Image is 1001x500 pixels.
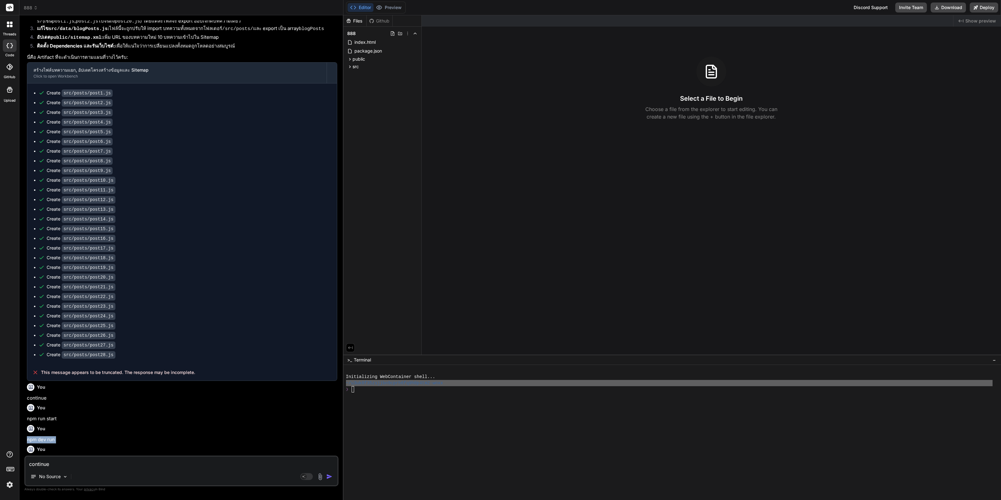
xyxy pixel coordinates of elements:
span: ❯ [346,386,349,392]
div: Create [47,109,113,116]
div: สร้างไฟล์บทความแยก, อัปเดตโครงสร้างข้อมูลและ Sitemap [33,67,320,73]
div: Create [47,303,115,310]
h6: You [37,405,45,411]
code: src/posts/post21.js [62,283,115,291]
code: src/posts/post22.js [62,293,115,301]
div: Create [47,148,113,154]
code: src/posts/post11.js [62,186,115,194]
div: Github [367,18,392,24]
div: Create [47,216,115,222]
p: npm run start [27,415,337,422]
div: Create [47,225,115,232]
code: src/posts/post26.js [62,332,115,339]
p: npm dev run [27,436,337,443]
div: Click to open Workbench [33,74,320,79]
img: icon [326,473,333,480]
code: src/posts/post17.js [62,245,115,252]
div: Create [47,274,115,280]
code: src/posts/post13.js [62,206,115,213]
div: Create [47,332,115,339]
p: continue [27,395,337,402]
span: − [993,357,996,363]
label: GitHub [4,74,15,80]
button: สร้างไฟล์บทความแยก, อัปเดตโครงสร้างข้อมูลและ SitemapClick to open Workbench [27,63,327,83]
code: src/posts/post25.js [62,322,115,330]
div: Create [47,245,115,251]
code: src/posts/post9.js [62,167,113,174]
code: src/posts/post24.js [62,312,115,320]
strong: อัปเดต : [37,34,103,40]
label: threads [3,32,16,37]
div: Create [47,255,115,261]
code: src/posts/post4.js [62,119,113,126]
code: src/posts/post3.js [62,109,113,116]
p: Always double-check its answers. Your in Bind [24,486,338,492]
button: − [991,355,997,365]
span: index.html [354,38,376,46]
div: Create [47,167,113,174]
div: Create [47,235,115,242]
span: This message appears to be truncated. The response may be incomplete. [41,369,195,376]
code: src/posts/post18.js [62,254,115,262]
span: privacy [84,487,95,491]
div: Create [47,158,113,164]
span: ~/u3uk0f35zsjjbn9cprh6fq9h0p4tm2-wnxx [346,380,443,386]
img: Pick Models [63,474,68,479]
img: attachment [317,473,324,480]
p: Choose a file from the explorer to start editing. You can create a new file using the + button in... [641,105,781,120]
div: Discord Support [850,3,892,13]
div: Create [47,187,115,193]
code: src/data/blogPosts.js [48,26,108,32]
code: src/posts/post7.js [62,148,113,155]
button: Download [931,3,966,13]
div: Create [47,99,113,106]
div: Create [47,264,115,271]
code: src/posts/post20.js [62,274,115,281]
code: post1.js [52,19,74,24]
span: public [353,56,365,62]
code: src/posts/post15.js [62,225,115,233]
div: Files [343,18,366,24]
span: Show preview [965,18,996,24]
code: blogPosts [299,26,324,32]
div: Create [47,293,115,300]
code: src/posts/post1.js [62,89,113,97]
div: Create [47,119,113,125]
div: Create [47,138,113,145]
code: src/posts/post23.js [62,303,115,310]
button: Invite Team [895,3,927,13]
span: src [353,63,359,70]
h6: You [37,384,45,390]
code: post2.js [76,19,98,24]
div: Create [47,351,115,358]
div: Create [47,196,115,203]
button: Preview [373,3,404,12]
code: src/posts/post5.js [62,128,113,136]
code: src/posts/post10.js [62,177,115,184]
h3: Select a File to Begin [680,94,743,103]
code: src/posts/post16.js [62,235,115,242]
code: src/posts/post19.js [62,264,115,271]
div: Create [47,206,115,213]
strong: แก้ไข : [37,25,109,31]
code: post20.js [115,19,140,24]
code: /src/posts/ [222,26,253,32]
span: Initializing WebContainer shell... [346,374,435,380]
span: Terminal [354,357,371,363]
div: Create [47,177,115,184]
div: Create [47,284,115,290]
div: Create [47,322,115,329]
span: >_ [347,357,352,363]
code: src/posts/post12.js [62,196,115,204]
div: Create [47,90,113,96]
div: Create [47,313,115,319]
span: 888 [347,30,356,37]
code: /src/posts/ [37,11,335,24]
label: code [5,53,14,58]
button: Deploy [970,3,998,13]
span: package.json [354,47,383,55]
li: เพิ่ม URL ของบทความใหม่ 10 บทความเข้าไปใน Sitemap [32,34,337,43]
label: Upload [4,98,16,103]
p: นี่คือ Artifact ที่จะดำเนินการตามแผนที่วางไว้ครับ: [27,54,337,61]
code: src/posts/post14.js [62,215,115,223]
